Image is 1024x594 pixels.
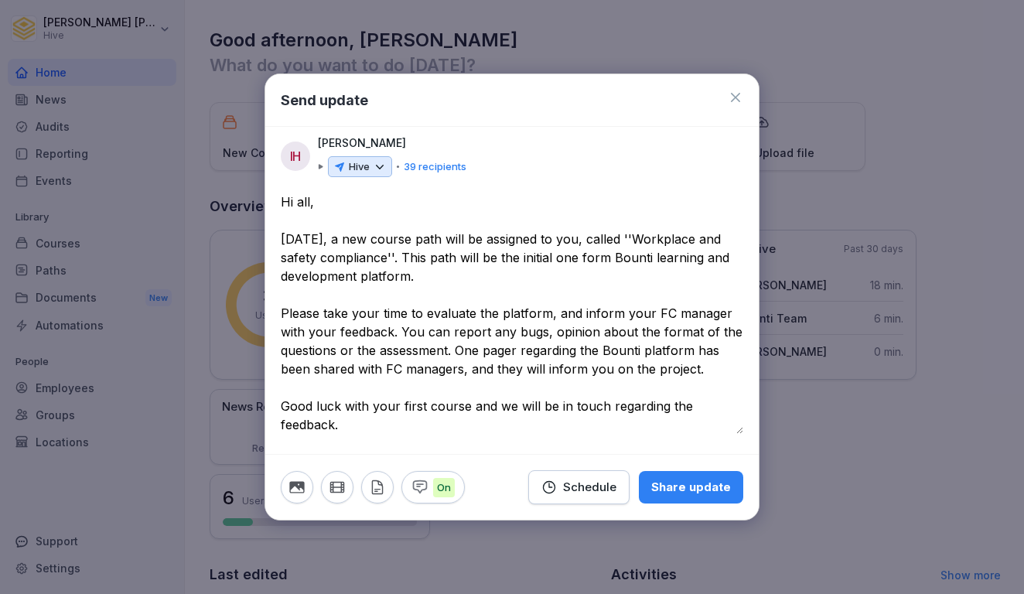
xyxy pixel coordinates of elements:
p: [PERSON_NAME] [318,135,406,152]
button: Share update [639,471,743,504]
p: Hive [349,159,370,175]
button: Schedule [528,470,630,504]
p: On [433,478,455,498]
div: IH [281,142,310,171]
div: Schedule [541,479,616,496]
p: 39 recipients [404,159,466,175]
div: Share update [651,479,731,496]
button: On [401,471,465,504]
h1: Send update [281,90,368,111]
